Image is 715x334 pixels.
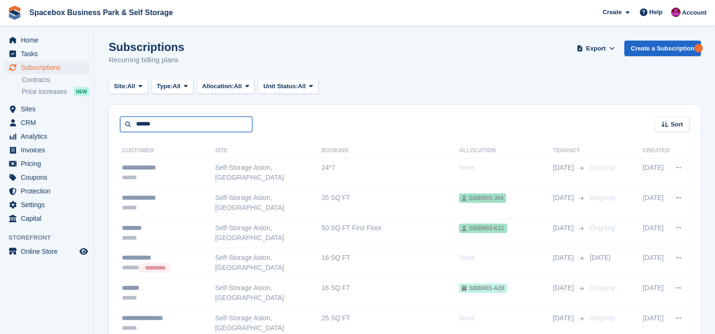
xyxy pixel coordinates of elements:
[109,41,184,53] h1: Subscriptions
[5,116,89,129] a: menu
[5,171,89,184] a: menu
[22,75,89,84] a: Contracts
[21,61,78,74] span: Subscriptions
[671,8,681,17] img: Shitika Balanath
[21,130,78,143] span: Analytics
[74,87,89,96] div: NEW
[21,198,78,211] span: Settings
[624,41,701,56] a: Create a Subscription
[5,102,89,116] a: menu
[21,143,78,157] span: Invoices
[5,143,89,157] a: menu
[21,47,78,60] span: Tasks
[21,116,78,129] span: CRM
[5,130,89,143] a: menu
[5,245,89,258] a: menu
[22,87,67,96] span: Price increases
[21,33,78,47] span: Home
[21,245,78,258] span: Online Store
[5,184,89,198] a: menu
[21,157,78,170] span: Pricing
[694,44,703,52] div: Tooltip anchor
[5,198,89,211] a: menu
[26,5,177,20] a: Spacebox Business Park & Self Storage
[22,86,89,97] a: Price increases NEW
[5,212,89,225] a: menu
[575,41,617,56] button: Export
[586,44,605,53] span: Export
[682,8,706,17] span: Account
[9,233,94,242] span: Storefront
[21,184,78,198] span: Protection
[78,246,89,257] a: Preview store
[21,102,78,116] span: Sites
[21,212,78,225] span: Capital
[603,8,621,17] span: Create
[5,61,89,74] a: menu
[21,171,78,184] span: Coupons
[5,47,89,60] a: menu
[109,55,184,66] p: Recurring billing plans
[8,6,22,20] img: stora-icon-8386f47178a22dfd0bd8f6a31ec36ba5ce8667c1dd55bd0f319d3a0aa187defe.svg
[5,33,89,47] a: menu
[5,157,89,170] a: menu
[649,8,663,17] span: Help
